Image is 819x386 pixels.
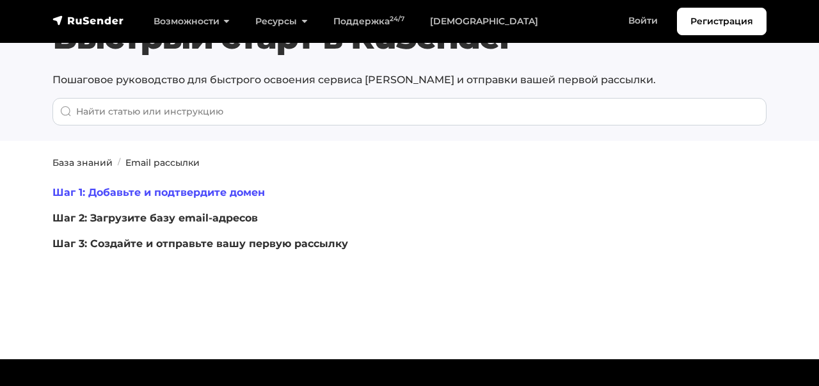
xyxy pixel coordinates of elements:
a: Шаг 3: Создайте и отправьте вашу первую рассылку [52,237,348,250]
a: Шаг 1: Добавьте и подтвердите домен [52,186,265,198]
a: Поддержка24/7 [321,8,417,35]
a: Войти [616,8,671,34]
p: Пошаговое руководство для быстрого освоения сервиса [PERSON_NAME] и отправки вашей первой рассылки. [52,72,767,88]
img: RuSender [52,14,124,27]
a: Шаг 2: Загрузите базу email-адресов [52,212,258,224]
nav: breadcrumb [45,156,774,170]
a: База знаний [52,157,113,168]
input: When autocomplete results are available use up and down arrows to review and enter to go to the d... [52,98,767,125]
sup: 24/7 [390,15,404,23]
a: Возможности [141,8,243,35]
a: [DEMOGRAPHIC_DATA] [417,8,551,35]
a: Регистрация [677,8,767,35]
a: Ресурсы [243,8,320,35]
a: Email рассылки [125,157,200,168]
img: Поиск [60,106,72,117]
